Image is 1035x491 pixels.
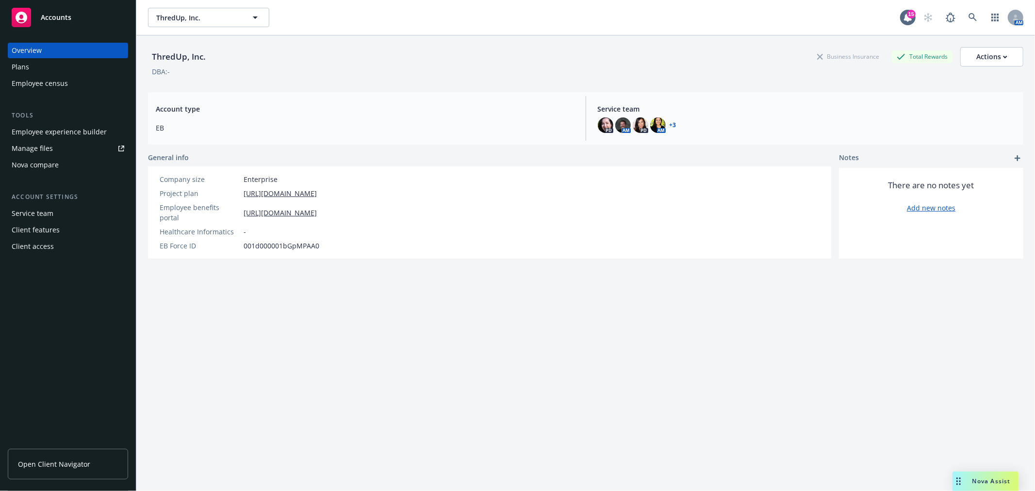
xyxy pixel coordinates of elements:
div: Tools [8,111,128,120]
div: Actions [976,48,1007,66]
img: photo [633,117,648,133]
div: Account settings [8,192,128,202]
a: add [1012,152,1023,164]
div: Company size [160,174,240,184]
button: Actions [960,47,1023,66]
img: photo [598,117,613,133]
a: Overview [8,43,128,58]
div: Client features [12,222,60,238]
a: Add new notes [907,203,955,213]
a: Search [963,8,983,27]
div: Healthcare Informatics [160,227,240,237]
span: Accounts [41,14,71,21]
button: Nova Assist [953,472,1019,491]
span: ThredUp, Inc. [156,13,240,23]
div: Manage files [12,141,53,156]
div: Employee benefits portal [160,202,240,223]
span: EB [156,123,574,133]
button: ThredUp, Inc. [148,8,269,27]
span: Notes [839,152,859,164]
a: Accounts [8,4,128,31]
a: Nova compare [8,157,128,173]
div: Service team [12,206,53,221]
img: photo [615,117,631,133]
div: Client access [12,239,54,254]
div: ThredUp, Inc. [148,50,210,63]
a: [URL][DOMAIN_NAME] [244,208,317,218]
div: Total Rewards [892,50,953,63]
div: Project plan [160,188,240,198]
span: Nova Assist [972,477,1011,485]
div: Employee census [12,76,68,91]
a: Manage files [8,141,128,156]
div: 15 [907,10,916,18]
a: Employee experience builder [8,124,128,140]
div: Plans [12,59,29,75]
div: Nova compare [12,157,59,173]
a: Employee census [8,76,128,91]
span: 001d000001bGpMPAA0 [244,241,319,251]
span: - [244,227,246,237]
a: Report a Bug [941,8,960,27]
span: General info [148,152,189,163]
span: There are no notes yet [888,180,974,191]
a: +3 [670,122,676,128]
div: EB Force ID [160,241,240,251]
a: Client access [8,239,128,254]
div: Drag to move [953,472,965,491]
div: Business Insurance [812,50,884,63]
span: Account type [156,104,574,114]
a: [URL][DOMAIN_NAME] [244,188,317,198]
div: Employee experience builder [12,124,107,140]
a: Client features [8,222,128,238]
div: DBA: - [152,66,170,77]
div: Overview [12,43,42,58]
a: Switch app [986,8,1005,27]
a: Service team [8,206,128,221]
span: Enterprise [244,174,278,184]
a: Start snowing [919,8,938,27]
a: Plans [8,59,128,75]
span: Service team [598,104,1016,114]
span: Open Client Navigator [18,459,90,469]
img: photo [650,117,666,133]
